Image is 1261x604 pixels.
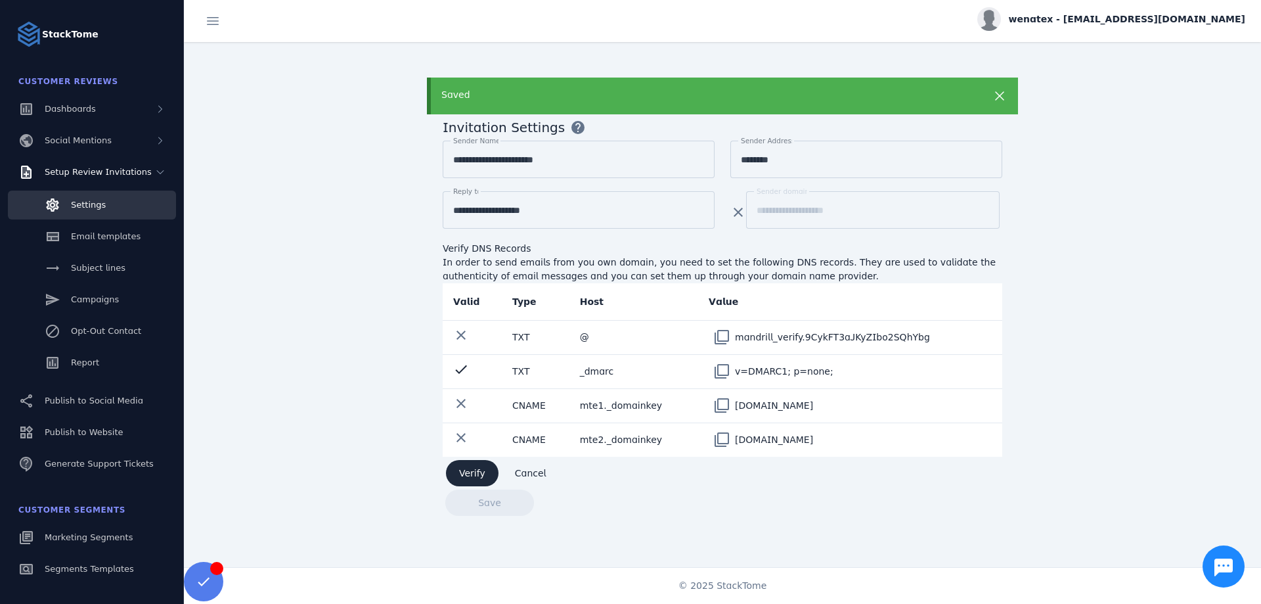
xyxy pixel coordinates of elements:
a: Opt-Out Contact [8,317,176,346]
span: Generate Support Tickets [45,459,154,469]
span: © 2025 StackTome [678,579,767,593]
a: Publish to Website [8,418,176,447]
span: Subject lines [71,263,125,273]
span: wenatex - [EMAIL_ADDRESS][DOMAIN_NAME] [1009,12,1245,26]
a: Settings [8,191,176,220]
span: Setup Review Invitations [45,167,152,177]
span: Social Mentions [45,135,112,145]
span: Customer Segments [18,505,125,515]
span: Publish to Website [45,427,123,437]
td: @ [570,320,699,354]
button: Verify [446,460,498,486]
mat-icon: check [453,361,469,377]
strong: StackTome [42,28,99,41]
span: Opt-Out Contact [71,326,141,336]
span: Campaigns [71,294,119,304]
a: Campaigns [8,285,176,314]
span: Customer Reviews [18,77,118,86]
td: mte2._domainkey [570,423,699,457]
span: Segments Templates [45,564,134,574]
mat-label: Sender domain [757,187,809,195]
div: In order to send emails from you own domain, you need to set the following DNS records. They are ... [443,256,1002,283]
td: _dmarc [570,354,699,388]
span: Verify [459,469,485,478]
span: Email templates [71,231,141,241]
mat-icon: clear [453,430,469,446]
mat-label: Sender Address [741,137,795,145]
a: Publish to Social Media [8,386,176,415]
span: Settings [71,200,106,210]
img: profile.jpg [977,7,1001,31]
div: mandrill_verify.9CykFT3aJKyZIbo2SQhYbg [735,324,930,350]
a: Generate Support Tickets [8,450,176,478]
a: Report [8,348,176,377]
td: mte1._domainkey [570,388,699,423]
a: Email templates [8,222,176,251]
div: [DOMAIN_NAME] [735,427,813,453]
button: Cancel [502,460,560,486]
div: Verify DNS Records [443,242,1002,256]
mat-label: Reply to [453,187,481,195]
td: TXT [502,320,570,354]
td: CNAME [502,388,570,423]
a: Marketing Segments [8,523,176,552]
td: CNAME [502,423,570,457]
th: Valid [443,283,502,320]
mat-label: Sender Name [453,137,500,145]
span: Invitation Settings [443,118,565,137]
div: Saved [441,88,951,102]
th: Type [502,283,570,320]
div: [DOMAIN_NAME] [735,392,813,419]
a: Subject lines [8,254,176,283]
th: Value [699,283,1002,320]
th: Host [570,283,699,320]
img: Logo image [16,21,42,47]
span: Publish to Social Media [45,396,143,406]
div: v=DMARC1; p=none; [735,358,833,384]
span: Report [71,358,99,367]
mat-icon: clear [453,327,469,343]
span: Cancel [515,469,546,478]
span: Dashboards [45,104,96,114]
a: Segments Templates [8,555,176,584]
mat-icon: clear [453,396,469,411]
span: Marketing Segments [45,532,133,542]
mat-icon: clear [730,204,746,220]
button: wenatex - [EMAIL_ADDRESS][DOMAIN_NAME] [977,7,1245,31]
td: TXT [502,354,570,388]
